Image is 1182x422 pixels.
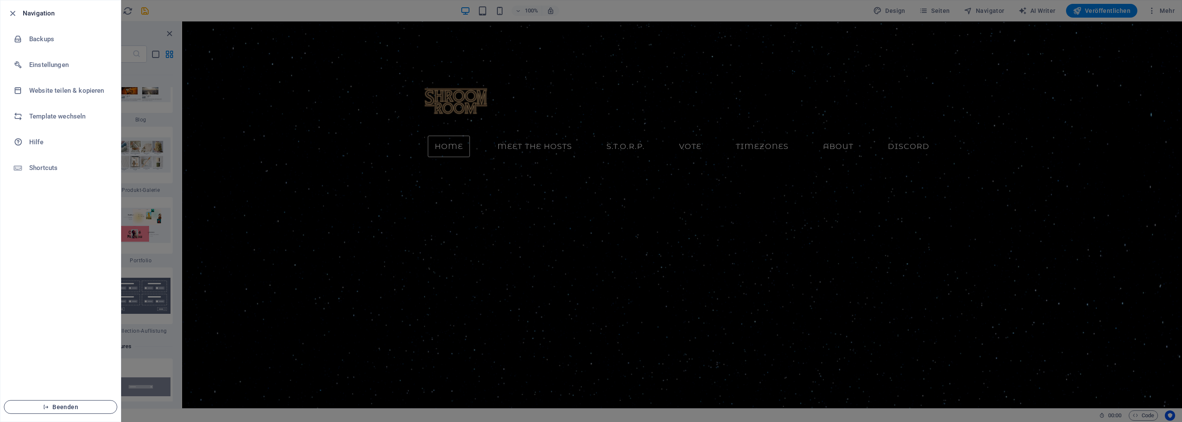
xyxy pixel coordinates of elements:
[29,137,109,147] h6: Hilfe
[29,60,109,70] h6: Einstellungen
[29,85,109,96] h6: Website teilen & kopieren
[29,163,109,173] h6: Shortcuts
[23,8,114,18] h6: Navigation
[29,34,109,44] h6: Backups
[29,111,109,121] h6: Template wechseln
[4,400,117,414] button: Beenden
[0,129,121,155] a: Hilfe
[11,404,110,410] span: Beenden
